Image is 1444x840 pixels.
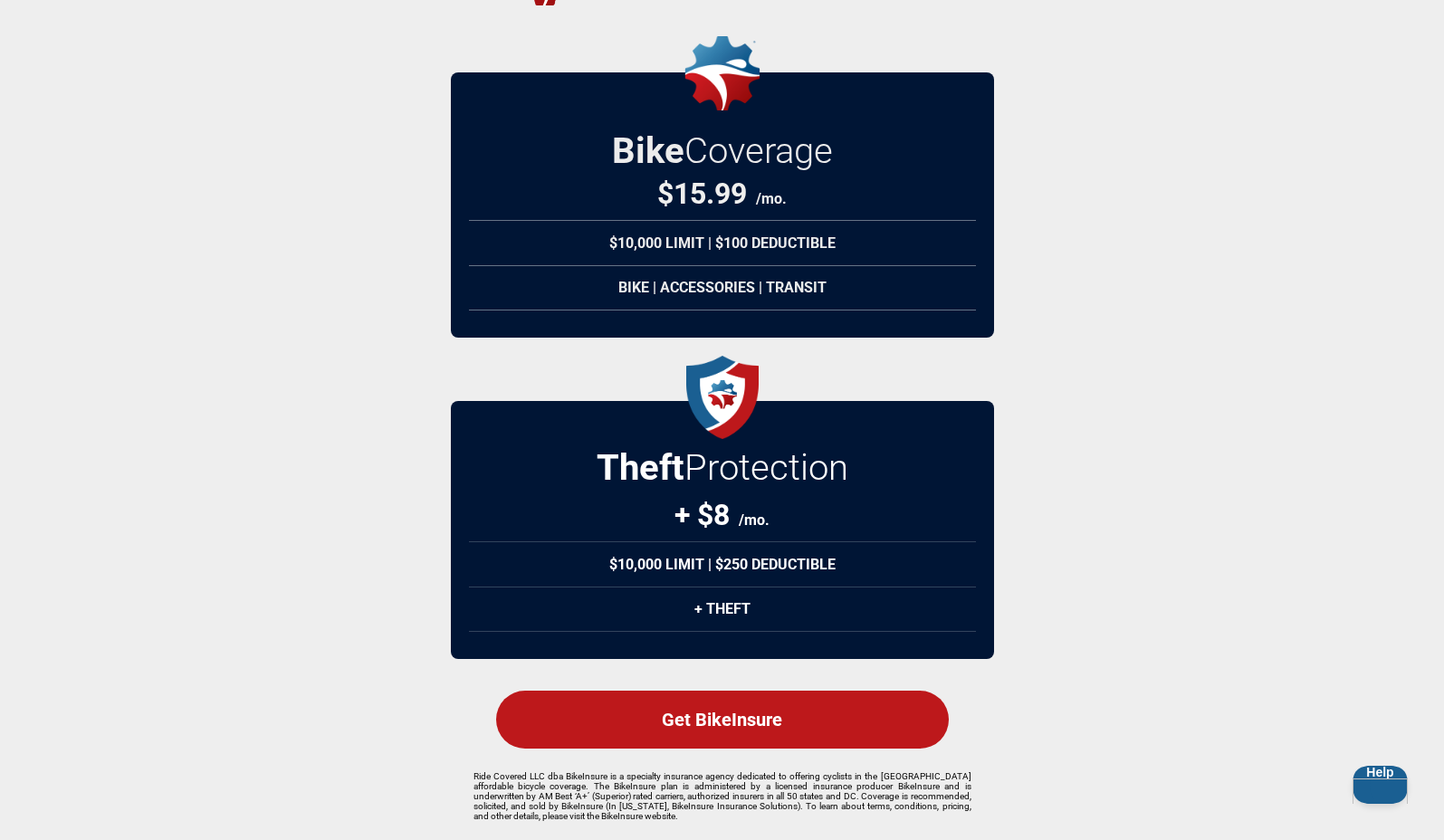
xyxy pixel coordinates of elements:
[496,691,949,749] div: Get BikeInsure
[597,446,684,489] strong: Theft
[469,265,976,310] div: Bike | Accessories | Transit
[1353,766,1408,804] iframe: Help Scout Beacon - Open
[473,771,971,821] p: Ride Covered LLC dba BikeInsure is a specialty insurance agency dedicated to offering cyclists in...
[756,190,787,207] span: /mo.
[739,511,770,529] span: /mo.
[469,587,976,632] div: + Theft
[469,220,976,266] div: $10,000 Limit | $100 Deductible
[597,446,848,489] h2: Protection
[657,177,787,211] div: $ 15.99
[674,498,770,532] div: + $8
[612,129,833,172] h2: Bike
[684,129,833,172] span: Coverage
[469,541,976,587] div: $10,000 Limit | $250 Deductible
